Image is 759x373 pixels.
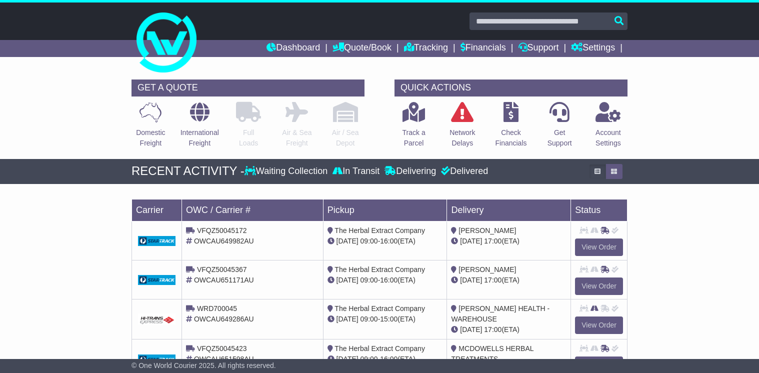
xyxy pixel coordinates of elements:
a: Track aParcel [402,101,426,154]
img: GetCarrierServiceDarkLogo [138,354,175,364]
p: Full Loads [236,127,261,148]
span: MCDOWELLS HERBAL TREATMENTS [451,344,533,363]
span: 09:00 [360,276,378,284]
span: OWCAU649286AU [194,315,254,323]
span: VFQZ50045172 [197,226,247,234]
span: 16:00 [380,237,397,245]
span: 17:00 [484,237,501,245]
a: View Order [575,238,623,256]
p: Account Settings [595,127,621,148]
a: Support [518,40,559,57]
div: (ETA) [451,236,566,246]
a: Tracking [404,40,448,57]
span: [DATE] [460,276,482,284]
a: AccountSettings [595,101,621,154]
a: CheckFinancials [494,101,527,154]
a: Settings [571,40,615,57]
p: Air / Sea Depot [332,127,359,148]
div: (ETA) [451,275,566,285]
p: International Freight [180,127,219,148]
span: The Herbal Extract Company [334,344,425,352]
p: Check Financials [495,127,526,148]
p: Domestic Freight [136,127,165,148]
img: GetCarrierServiceDarkLogo [138,313,175,324]
a: View Order [575,277,623,295]
span: OWCAU651171AU [194,276,254,284]
img: GetCarrierServiceDarkLogo [138,236,175,246]
span: [DATE] [336,237,358,245]
span: OWCAU649982AU [194,237,254,245]
div: - (ETA) [327,354,443,364]
span: 09:00 [360,355,378,363]
span: 09:00 [360,315,378,323]
div: In Transit [330,166,382,177]
span: The Herbal Extract Company [334,226,425,234]
div: Waiting Collection [244,166,330,177]
span: © One World Courier 2025. All rights reserved. [131,361,276,369]
td: Delivery [447,199,571,221]
td: Pickup [323,199,447,221]
div: QUICK ACTIONS [394,79,627,96]
span: 17:00 [484,276,501,284]
span: [PERSON_NAME] HEALTH - WAREHOUSE [451,304,549,323]
span: [DATE] [336,276,358,284]
p: Track a Parcel [402,127,425,148]
span: 16:00 [380,355,397,363]
a: View Order [575,316,623,334]
a: NetworkDelays [449,101,475,154]
div: - (ETA) [327,275,443,285]
div: (ETA) [451,324,566,335]
span: [DATE] [460,237,482,245]
span: [PERSON_NAME] [458,265,516,273]
div: GET A QUOTE [131,79,364,96]
td: OWC / Carrier # [182,199,323,221]
div: Delivered [438,166,488,177]
span: The Herbal Extract Company [334,304,425,312]
span: VFQZ50045423 [197,344,247,352]
span: [DATE] [460,325,482,333]
span: [PERSON_NAME] [458,226,516,234]
span: [DATE] [336,315,358,323]
img: GetCarrierServiceDarkLogo [138,275,175,285]
span: 16:00 [380,276,397,284]
a: Quote/Book [332,40,391,57]
a: Financials [460,40,506,57]
a: InternationalFreight [180,101,219,154]
span: [DATE] [336,355,358,363]
div: - (ETA) [327,236,443,246]
a: GetSupport [547,101,572,154]
span: 09:00 [360,237,378,245]
span: 17:00 [484,325,501,333]
span: VFQZ50045367 [197,265,247,273]
td: Status [571,199,627,221]
div: RECENT ACTIVITY - [131,164,244,178]
a: Dashboard [266,40,320,57]
span: The Herbal Extract Company [334,265,425,273]
span: OWCAU651598AU [194,355,254,363]
p: Network Delays [449,127,475,148]
a: DomesticFreight [135,101,165,154]
td: Carrier [132,199,182,221]
p: Get Support [547,127,572,148]
div: - (ETA) [327,314,443,324]
span: 15:00 [380,315,397,323]
p: Air & Sea Freight [282,127,311,148]
div: Delivering [382,166,438,177]
span: WRD700045 [197,304,237,312]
